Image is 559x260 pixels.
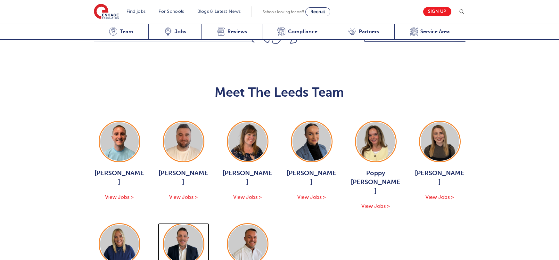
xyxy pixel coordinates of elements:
[297,194,326,200] span: View Jobs >
[262,24,333,40] a: Compliance
[197,9,241,14] a: Blogs & Latest News
[394,24,465,40] a: Service Area
[148,24,201,40] a: Jobs
[359,28,379,35] span: Partners
[105,194,134,200] span: View Jobs >
[350,121,401,210] a: Poppy [PERSON_NAME] View Jobs >
[127,9,146,14] a: Find jobs
[175,28,186,35] span: Jobs
[94,4,119,20] img: Engage Education
[333,24,394,40] a: Partners
[423,7,451,16] a: Sign up
[201,24,262,40] a: Reviews
[94,169,145,187] span: [PERSON_NAME]
[120,28,133,35] span: Team
[94,121,145,201] a: [PERSON_NAME] View Jobs >
[425,194,454,200] span: View Jobs >
[305,7,330,16] a: Recruit
[227,28,247,35] span: Reviews
[350,169,401,196] span: Poppy [PERSON_NAME]
[414,121,465,201] a: [PERSON_NAME] View Jobs >
[164,122,203,161] img: Chris Rushton
[222,121,273,201] a: [PERSON_NAME] View Jobs >
[420,28,450,35] span: Service Area
[361,203,390,209] span: View Jobs >
[94,85,465,100] h2: Meet The Leeds Team
[263,10,304,14] span: Schools looking for staff
[169,194,198,200] span: View Jobs >
[158,121,209,201] a: [PERSON_NAME] View Jobs >
[421,122,459,161] img: Layla McCosker
[286,121,337,201] a: [PERSON_NAME] View Jobs >
[100,122,139,161] img: George Dignam
[357,122,395,161] img: Poppy Burnside
[228,122,267,161] img: Joanne Wright
[222,169,273,187] span: [PERSON_NAME]
[233,194,262,200] span: View Jobs >
[292,122,331,161] img: Holly Johnson
[158,169,209,187] span: [PERSON_NAME]
[288,28,317,35] span: Compliance
[159,9,184,14] a: For Schools
[94,24,149,40] a: Team
[414,169,465,187] span: [PERSON_NAME]
[286,169,337,187] span: [PERSON_NAME]
[310,9,325,14] span: Recruit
